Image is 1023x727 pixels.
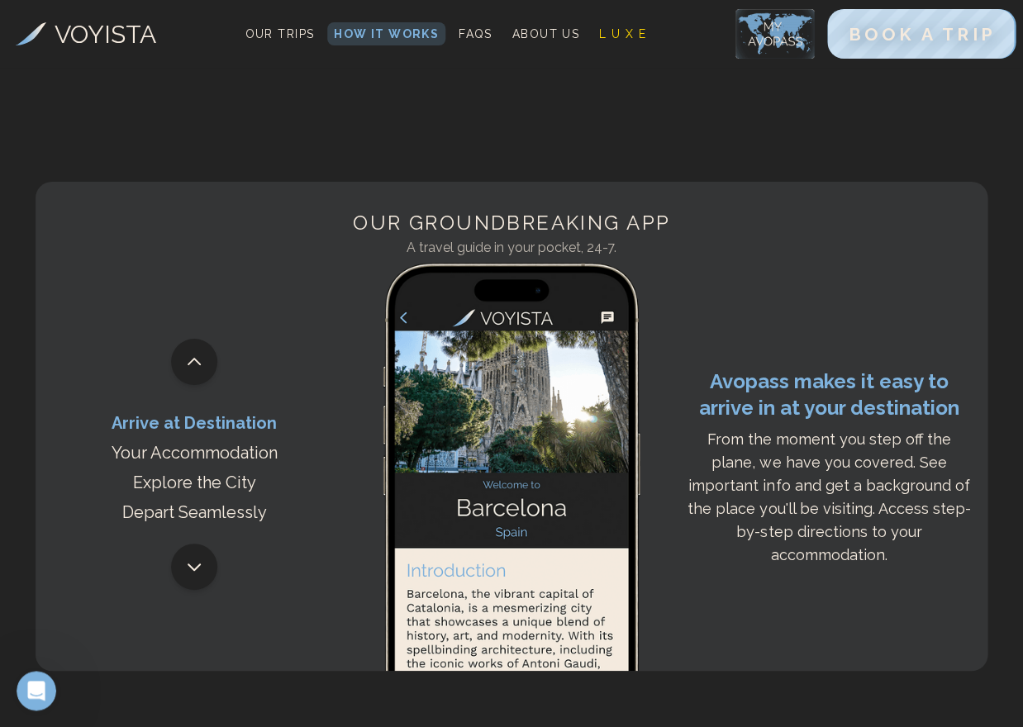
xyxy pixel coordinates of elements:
span: FAQs [459,27,492,40]
span: How It Works [334,27,439,40]
button: BOOK A TRIP [827,9,1016,59]
span: BOOK A TRIP [848,24,995,45]
a: VOYISTA [16,16,156,53]
img: App Screenshot [353,258,670,671]
p: Explore the City [133,471,256,494]
h2: Avopass makes it easy to arrive in at your destination [683,368,974,421]
img: My Account [735,9,815,59]
p: Depart Seamlessly [122,501,267,524]
a: Our Trips [239,22,321,45]
a: FAQs [452,22,499,45]
a: About Us [506,22,586,45]
span: Our Trips [245,27,315,40]
a: How It Works [327,22,445,45]
img: Voyista Logo [16,22,46,45]
p: From the moment you step off the plane, we have you covered. See important info and get a backgro... [683,428,974,567]
a: L U X E [592,22,653,45]
a: BOOK A TRIP [827,28,1016,44]
h3: VOYISTA [55,16,156,53]
span: L U X E [599,27,646,40]
h3: A travel guide in your pocket, 24-7. [102,238,921,258]
h2: Our Groundbreaking App [102,182,921,238]
span: About Us [512,27,579,40]
p: Arrive at Destination [112,411,277,435]
iframe: Intercom live chat [17,671,56,710]
p: Your Accommodation [112,441,278,464]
